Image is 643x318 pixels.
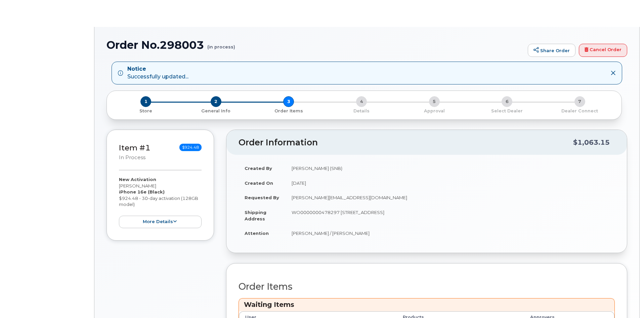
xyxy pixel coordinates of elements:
[119,154,145,161] small: in process
[573,136,610,149] div: $1,063.15
[119,177,156,182] strong: New Activation
[119,189,165,195] strong: iPhone 16e (Black)
[239,138,573,147] h2: Order Information
[115,108,177,114] p: Store
[119,143,151,152] a: Item #1
[140,96,151,107] span: 1
[112,107,180,114] a: 1 Store
[286,161,615,176] td: [PERSON_NAME] (SNB)
[286,190,615,205] td: [PERSON_NAME][EMAIL_ADDRESS][DOMAIN_NAME]
[286,176,615,190] td: [DATE]
[106,39,524,51] h1: Order No.298003
[245,231,269,236] strong: Attention
[180,107,253,114] a: 2 General Info
[239,282,615,292] h2: Order Items
[179,144,202,151] span: $924.48
[127,65,188,73] strong: Notice
[579,44,627,57] a: Cancel Order
[119,216,202,228] button: more details
[211,96,221,107] span: 2
[119,176,202,228] div: [PERSON_NAME] $924.48 - 30-day activation (128GB model)
[286,205,615,226] td: WO0000000478297 [STREET_ADDRESS]
[245,195,279,200] strong: Requested By
[528,44,575,57] a: Share Order
[245,210,266,221] strong: Shipping Address
[182,108,250,114] p: General Info
[244,300,609,309] h3: Waiting Items
[245,180,273,186] strong: Created On
[207,39,235,49] small: (in process)
[245,166,272,171] strong: Created By
[286,226,615,241] td: [PERSON_NAME] / [PERSON_NAME]
[127,65,188,81] div: Successfully updated...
